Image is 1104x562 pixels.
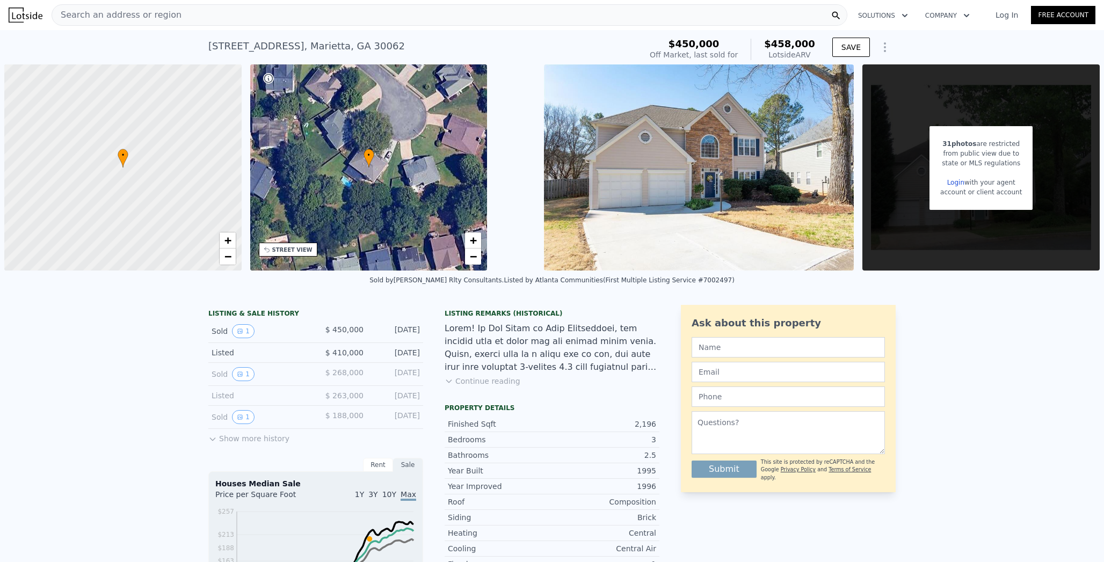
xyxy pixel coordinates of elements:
[917,6,978,25] button: Company
[52,9,181,21] span: Search an address or region
[445,322,659,374] div: Lorem! Ip Dol Sitam co Adip Elitseddoei, tem incidid utla et dolor mag ali enimad minim venia. Qu...
[325,325,364,334] span: $ 450,000
[232,324,255,338] button: View historical data
[364,150,374,160] span: •
[940,139,1022,149] div: are restricted
[942,140,976,148] span: 31 photos
[393,458,423,472] div: Sale
[552,481,656,492] div: 1996
[372,390,420,401] div: [DATE]
[363,458,393,472] div: Rent
[940,187,1022,197] div: account or client account
[212,347,307,358] div: Listed
[364,149,374,167] div: •
[212,410,307,424] div: Sold
[448,528,552,538] div: Heating
[217,544,234,552] tspan: $188
[829,466,871,472] a: Terms of Service
[761,458,885,481] div: This site is protected by reCAPTCHA and the Google and apply.
[692,337,885,357] input: Name
[372,367,420,381] div: [DATE]
[224,233,231,247] span: +
[325,391,364,400] span: $ 263,000
[118,150,128,160] span: •
[445,404,659,412] div: Property details
[372,347,420,358] div: [DATE]
[552,419,656,429] div: 2,196
[445,309,659,318] div: Listing Remarks (Historical)
[368,490,377,499] span: 3Y
[692,362,885,382] input: Email
[217,531,234,538] tspan: $213
[692,461,757,478] button: Submit
[372,410,420,424] div: [DATE]
[504,276,734,284] div: Listed by Atlanta Communities (First Multiple Listing Service #7002497)
[650,49,738,60] div: Off Market, last sold for
[325,368,364,377] span: $ 268,000
[448,497,552,507] div: Roof
[874,37,896,58] button: Show Options
[764,49,815,60] div: Lotside ARV
[692,316,885,331] div: Ask about this property
[470,233,477,247] span: +
[552,497,656,507] div: Composition
[940,158,1022,168] div: state or MLS regulations
[369,276,504,284] div: Sold by [PERSON_NAME] Rlty Consultants .
[212,367,307,381] div: Sold
[382,490,396,499] span: 10Y
[448,450,552,461] div: Bathrooms
[224,250,231,263] span: −
[552,434,656,445] div: 3
[212,324,307,338] div: Sold
[669,38,720,49] span: $450,000
[764,38,815,49] span: $458,000
[325,411,364,420] span: $ 188,000
[849,6,917,25] button: Solutions
[212,390,307,401] div: Listed
[465,249,481,265] a: Zoom out
[232,410,255,424] button: View historical data
[940,149,1022,158] div: from public view due to
[947,179,964,186] a: Login
[692,386,885,407] input: Phone
[552,543,656,554] div: Central Air
[832,38,870,57] button: SAVE
[448,543,552,554] div: Cooling
[552,528,656,538] div: Central
[552,512,656,523] div: Brick
[781,466,816,472] a: Privacy Policy
[448,434,552,445] div: Bedrooms
[208,309,423,320] div: LISTING & SALE HISTORY
[9,8,42,23] img: Lotside
[372,324,420,338] div: [DATE]
[401,490,416,501] span: Max
[215,478,416,489] div: Houses Median Sale
[208,39,405,54] div: [STREET_ADDRESS] , Marietta , GA 30062
[272,246,313,254] div: STREET VIEW
[355,490,364,499] span: 1Y
[448,512,552,523] div: Siding
[470,250,477,263] span: −
[208,429,289,444] button: Show more history
[964,179,1015,186] span: with your agent
[220,249,236,265] a: Zoom out
[465,232,481,249] a: Zoom in
[232,367,255,381] button: View historical data
[1031,6,1095,24] a: Free Account
[448,481,552,492] div: Year Improved
[325,348,364,357] span: $ 410,000
[448,465,552,476] div: Year Built
[552,450,656,461] div: 2.5
[448,419,552,429] div: Finished Sqft
[118,149,128,167] div: •
[544,64,854,271] img: Sale: 13631945 Parcel: 17544395
[215,489,316,506] div: Price per Square Foot
[445,376,520,386] button: Continue reading
[220,232,236,249] a: Zoom in
[552,465,656,476] div: 1995
[983,10,1031,20] a: Log In
[217,508,234,515] tspan: $257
